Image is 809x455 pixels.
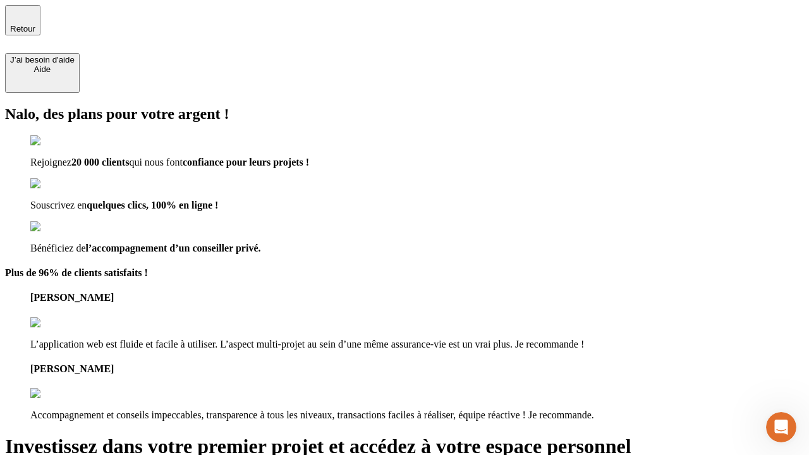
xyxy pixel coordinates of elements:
button: Retour [5,5,40,35]
h2: Nalo, des plans pour votre argent ! [5,106,804,123]
img: reviews stars [30,388,93,399]
span: Bénéficiez de [30,243,86,253]
h4: [PERSON_NAME] [30,292,804,303]
img: reviews stars [30,317,93,329]
span: Souscrivez en [30,200,87,210]
span: l’accompagnement d’un conseiller privé. [86,243,261,253]
span: confiance pour leurs projets ! [183,157,309,167]
span: quelques clics, 100% en ligne ! [87,200,218,210]
span: 20 000 clients [71,157,130,167]
h4: Plus de 96% de clients satisfaits ! [5,267,804,279]
p: Accompagnement et conseils impeccables, transparence à tous les niveaux, transactions faciles à r... [30,409,804,421]
h4: [PERSON_NAME] [30,363,804,375]
div: Aide [10,64,75,74]
img: checkmark [30,135,85,147]
button: J’ai besoin d'aideAide [5,53,80,93]
img: checkmark [30,221,85,233]
iframe: Intercom live chat [766,412,796,442]
span: qui nous font [129,157,182,167]
img: checkmark [30,178,85,190]
p: L’application web est fluide et facile à utiliser. L’aspect multi-projet au sein d’une même assur... [30,339,804,350]
span: Rejoignez [30,157,71,167]
div: J’ai besoin d'aide [10,55,75,64]
span: Retour [10,24,35,33]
